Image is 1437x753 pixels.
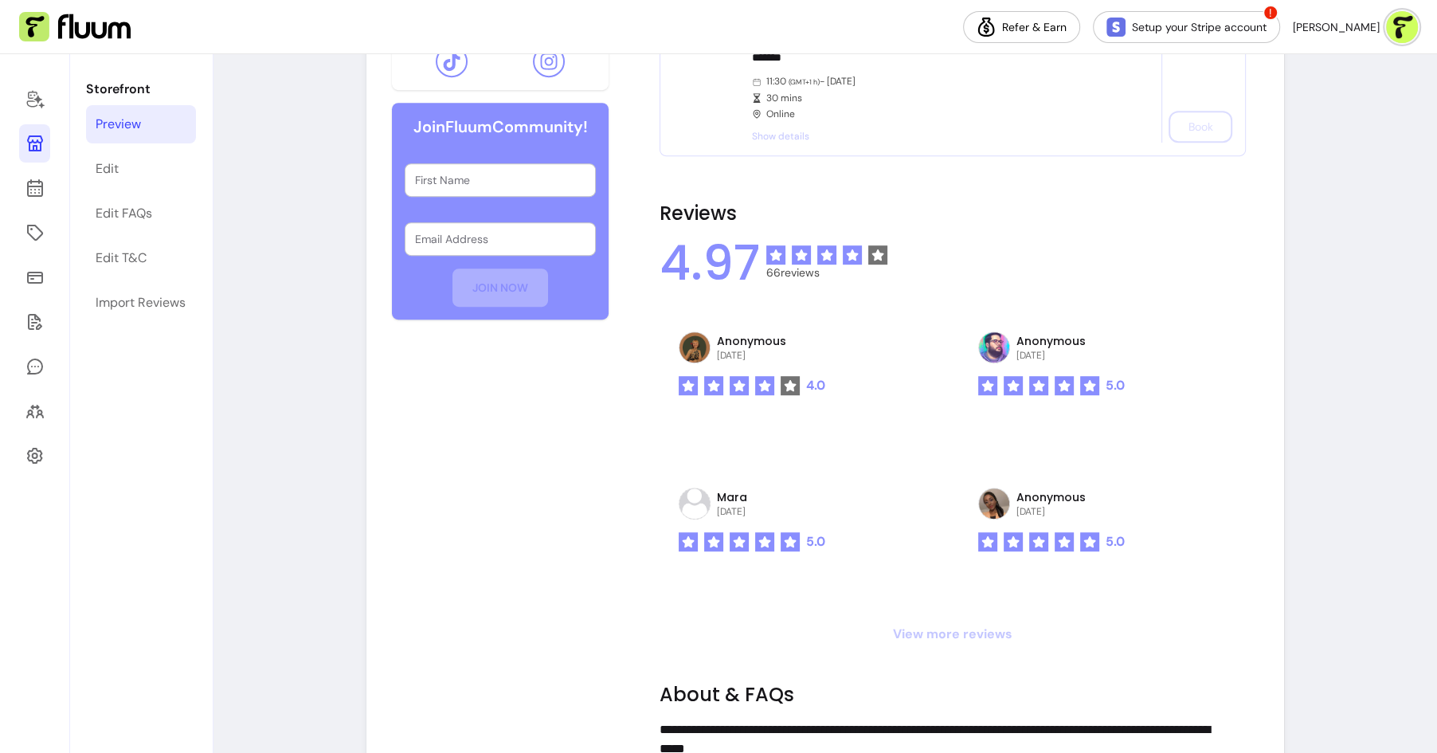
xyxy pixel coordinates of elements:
[789,77,820,87] span: ( GMT+1 h )
[660,625,1246,644] span: View more reviews
[660,201,1246,226] h2: Reviews
[19,392,50,430] a: Clients
[19,169,50,207] a: Calendar
[806,376,825,395] span: 4.0
[96,159,119,178] div: Edit
[19,437,50,475] a: Settings
[660,239,760,287] span: 4.97
[717,489,747,505] p: Mara
[766,92,1117,104] span: 30 mins
[19,80,50,118] a: Home
[413,116,587,138] h6: Join Fluum Community!
[1093,11,1280,43] a: Setup your Stripe account
[717,349,786,362] p: [DATE]
[717,333,786,349] p: Anonymous
[86,239,196,277] a: Edit T&C
[86,80,196,99] p: Storefront
[660,682,1246,708] h2: About & FAQs
[1106,376,1125,395] span: 5.0
[415,231,585,247] input: Email Address
[979,332,1009,363] img: avatar
[1293,19,1380,35] span: [PERSON_NAME]
[679,488,710,519] img: avatar
[1263,5,1278,21] span: !
[96,204,152,223] div: Edit FAQs
[1016,349,1086,362] p: [DATE]
[86,284,196,322] a: Import Reviews
[752,130,1117,143] span: Show details
[1386,11,1418,43] img: avatar
[96,293,186,312] div: Import Reviews
[415,172,585,188] input: First Name
[96,115,141,134] div: Preview
[963,11,1080,43] a: Refer & Earn
[766,265,887,280] span: 66 reviews
[1016,489,1086,505] p: Anonymous
[1106,18,1126,37] img: Stripe Icon
[96,249,147,268] div: Edit T&C
[86,105,196,143] a: Preview
[19,214,50,252] a: Offerings
[19,303,50,341] a: Forms
[1016,333,1086,349] p: Anonymous
[86,150,196,188] a: Edit
[1293,11,1418,43] button: avatar[PERSON_NAME]
[806,532,825,551] span: 5.0
[766,75,1117,88] span: 11:30 - [DATE]
[752,75,1117,120] div: Online
[679,332,710,363] img: avatar
[717,505,747,518] p: [DATE]
[1106,532,1125,551] span: 5.0
[19,12,131,42] img: Fluum Logo
[86,194,196,233] a: Edit FAQs
[19,347,50,386] a: My Messages
[979,488,1009,519] img: avatar
[19,258,50,296] a: Sales
[1016,505,1086,518] p: [DATE]
[19,124,50,163] a: Storefront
